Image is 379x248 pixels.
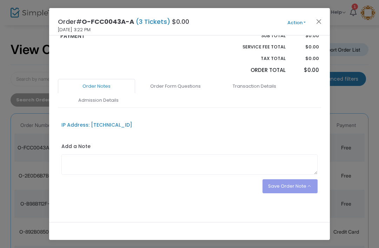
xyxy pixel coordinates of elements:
a: Order Form Questions [137,79,214,94]
div: IP Address: [TECHNICAL_ID] [61,121,132,129]
p: Order Total [226,66,286,74]
span: [DATE] 3:22 PM [58,26,91,33]
span: O-FCC0043A-A [82,17,134,26]
h4: Order# $0.00 [58,17,189,26]
p: $0.00 [292,55,319,62]
p: $0.00 [292,66,319,74]
span: (3 Tickets) [134,17,172,26]
p: Sub total [226,32,286,39]
a: Order Notes [58,79,135,94]
button: Close [314,17,324,26]
p: Service Fee Total [226,43,286,51]
a: Transaction Details [216,79,293,94]
p: PAYMENT [60,32,186,40]
button: Action [275,19,318,27]
a: Admission Details [60,93,137,108]
p: $0.00 [292,43,319,51]
p: Tax Total [226,55,286,62]
label: Add a Note [61,143,91,152]
p: $0.00 [292,32,319,39]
